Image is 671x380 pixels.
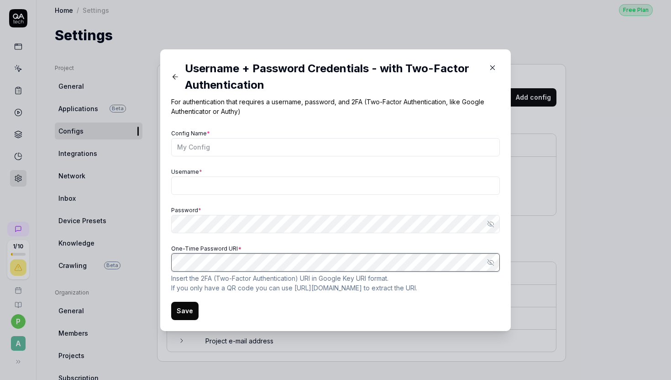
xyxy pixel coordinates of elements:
label: Password [171,207,201,214]
button: Close Modal [485,60,500,75]
div: Username + Password Credentials - with Two-Factor Authentication [171,60,482,93]
label: Config Name [171,130,210,137]
p: For authentication that requires a username, password, and 2FA (Two-Factor Authentication, like G... [171,97,500,116]
button: Save [171,302,199,320]
a: [URL][DOMAIN_NAME] [294,284,362,292]
label: One-Time Password URI [171,245,241,252]
p: Insert the 2FA (Two-Factor Authentication) URI in . If you only have a QR code you can use to ext... [171,273,500,293]
input: My Config [171,138,500,156]
a: Google Key URI format [319,274,387,282]
label: Username [171,168,202,175]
